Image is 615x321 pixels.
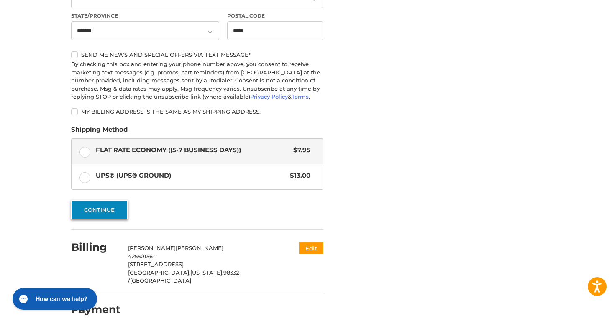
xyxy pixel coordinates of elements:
legend: Shipping Method [71,125,128,138]
h2: Billing [71,241,120,254]
span: Flat Rate Economy ((5-7 Business Days)) [96,145,290,155]
label: Postal Code [227,12,323,20]
label: Send me news and special offers via text message* [71,51,323,58]
button: Continue [71,200,128,219]
label: My billing address is the same as my shipping address. [71,108,323,115]
span: [GEOGRAPHIC_DATA], [128,269,190,276]
button: Edit [299,242,323,254]
span: $7.95 [290,145,311,155]
span: 4255015611 [128,253,157,260]
span: [STREET_ADDRESS] [128,261,184,267]
span: [GEOGRAPHIC_DATA] [130,277,191,284]
span: UPS® (UPS® Ground) [96,171,286,181]
span: [US_STATE], [190,269,223,276]
label: State/Province [71,12,219,20]
span: [PERSON_NAME] [128,245,176,251]
div: By checking this box and entering your phone number above, you consent to receive marketing text ... [71,60,323,101]
a: Privacy Policy [250,93,288,100]
span: [PERSON_NAME] [176,245,223,251]
span: $13.00 [286,171,311,181]
iframe: Gorgias live chat messenger [8,285,100,313]
a: Terms [292,93,309,100]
